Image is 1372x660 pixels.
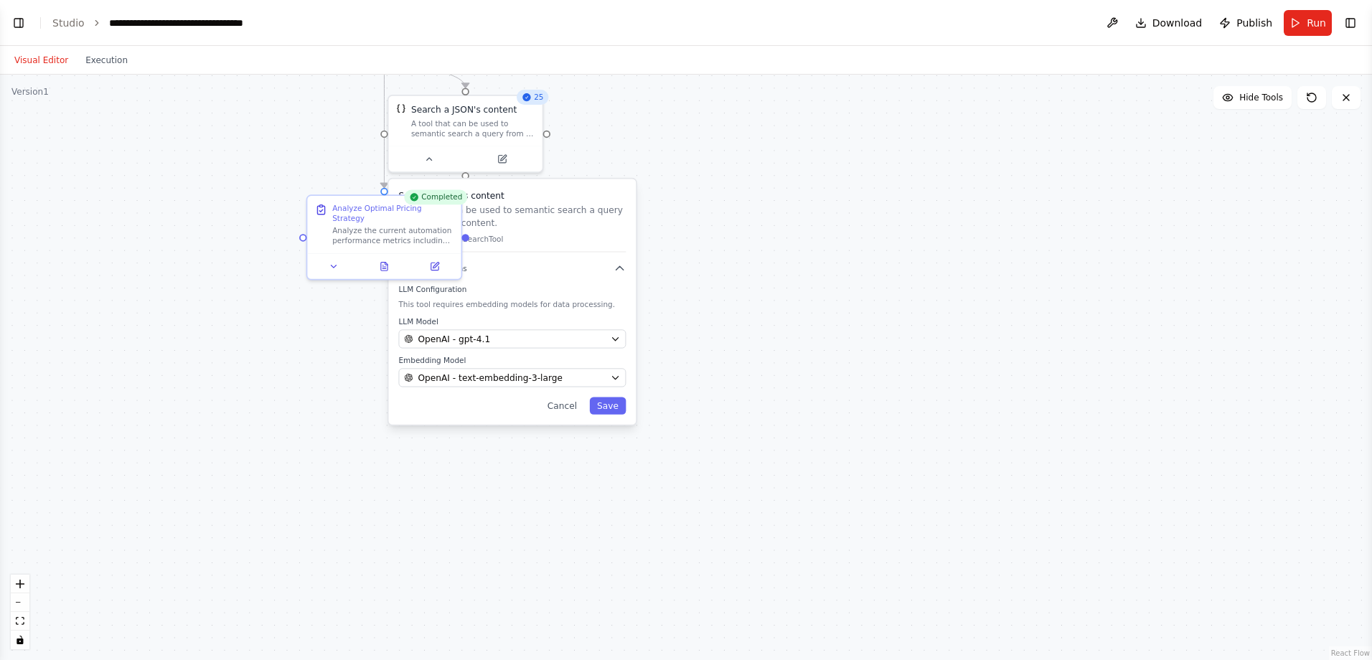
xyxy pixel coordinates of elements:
[413,259,456,274] button: Open in side panel
[11,612,29,631] button: fit view
[1239,92,1283,103] span: Hide Tools
[332,204,454,224] div: Analyze Optimal Pricing Strategy
[411,103,517,115] div: Search a JSON's content
[534,93,543,103] span: 25
[387,95,544,173] div: 25JSONSearchToolSearch a JSON's contentA tool that can be used to semantic search a query from a ...
[378,47,390,188] g: Edge from d30d482f-1b7a-46ff-8f1b-e63201c6704d to 003d3d37-118d-4129-9c94-66ad731326bb
[398,356,626,366] label: Embedding Model
[358,259,411,274] button: View output
[398,263,466,273] span: Advanced Options
[398,189,626,202] h3: Search a JSON's content
[11,593,29,612] button: zoom out
[418,333,490,345] span: OpenAI - gpt-4.1
[540,397,584,414] button: Cancel
[1331,649,1370,657] a: React Flow attribution
[398,204,626,229] p: A tool that can be used to semantic search a query from a JSON's content.
[52,16,271,30] nav: breadcrumb
[411,118,535,138] div: A tool that can be used to semantic search a query from a JSON's content.
[9,13,29,33] button: Show left sidebar
[52,17,85,29] a: Studio
[398,285,626,295] label: LLM Configuration
[590,397,626,414] button: Save
[466,151,537,166] button: Open in side panel
[1236,16,1272,30] span: Publish
[77,52,136,69] button: Execution
[1340,13,1361,33] button: Show right sidebar
[306,194,463,280] div: CompletedAnalyze Optimal Pricing StrategyAnalyze the current automation performance metrics inclu...
[398,317,626,327] label: LLM Model
[11,631,29,649] button: toggle interactivity
[398,300,626,310] p: This tool requires embedding models for data processing.
[398,329,626,348] button: OpenAI - gpt-4.1
[11,86,49,98] div: Version 1
[1129,10,1208,36] button: Download
[11,575,29,649] div: React Flow controls
[396,103,406,113] img: JSONSearchTool
[398,234,626,244] p: Class name: JSONSearchTool
[332,226,454,246] div: Analyze the current automation performance metrics including {current_automation_data}, savings a...
[11,575,29,593] button: zoom in
[1213,10,1278,36] button: Publish
[6,52,77,69] button: Visual Editor
[1152,16,1203,30] span: Download
[1307,16,1326,30] span: Run
[398,368,626,387] button: OpenAI - text-embedding-3-large
[1213,86,1292,109] button: Hide Tools
[398,262,626,274] button: Advanced Options
[1284,10,1332,36] button: Run
[418,372,562,384] span: OpenAI - text-embedding-3-large
[404,189,467,204] div: Completed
